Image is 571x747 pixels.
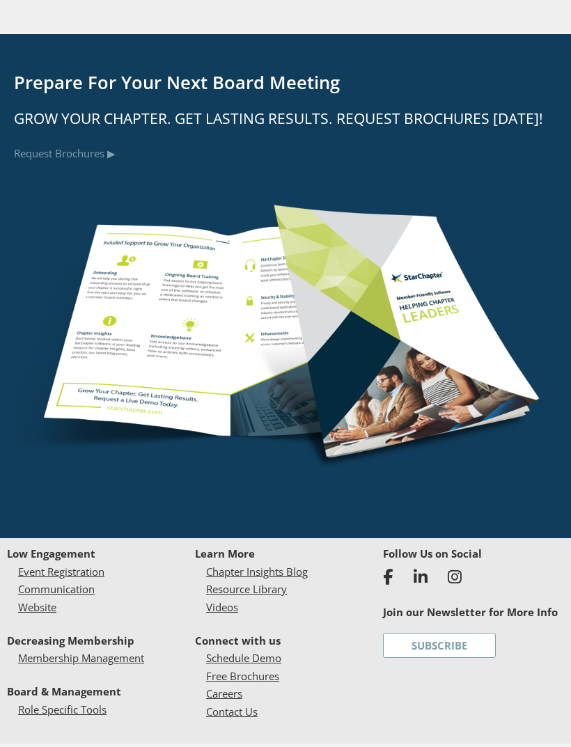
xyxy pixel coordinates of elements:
a: Schedule Demo [206,651,281,665]
a: Chapter Insights Blog [206,565,308,579]
a: Website [18,600,56,614]
a: Event Registration [18,565,104,579]
a: Subscribe [383,633,496,658]
a: Videos [206,600,238,614]
strong: Low Engagement [7,547,95,560]
img: StarChapter Brochure [14,178,557,486]
strong: Board & Management [7,684,121,698]
a: Contact Us [206,705,258,718]
strong: Connect with us [195,634,281,647]
a: Role Specific Tools [18,702,107,716]
a: Resource Library [206,582,287,596]
a: Careers [206,686,242,700]
span: Grow Your Chapter. Get Lasting Results. Request Brochures [DATE]! [14,109,543,128]
a: Free Brochures [206,669,279,683]
strong: Join our Newsletter for More Info [383,605,558,619]
a: Request Brochures ▶ [14,146,116,160]
a: Membership Management [18,651,144,665]
strong: Learn More [195,547,255,560]
strong: Follow Us on Social [383,547,482,560]
a: Communication [18,582,95,596]
h3: Prepare for Your Next Board Meeting [14,69,557,95]
strong: Decreasing Membership [7,634,134,647]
